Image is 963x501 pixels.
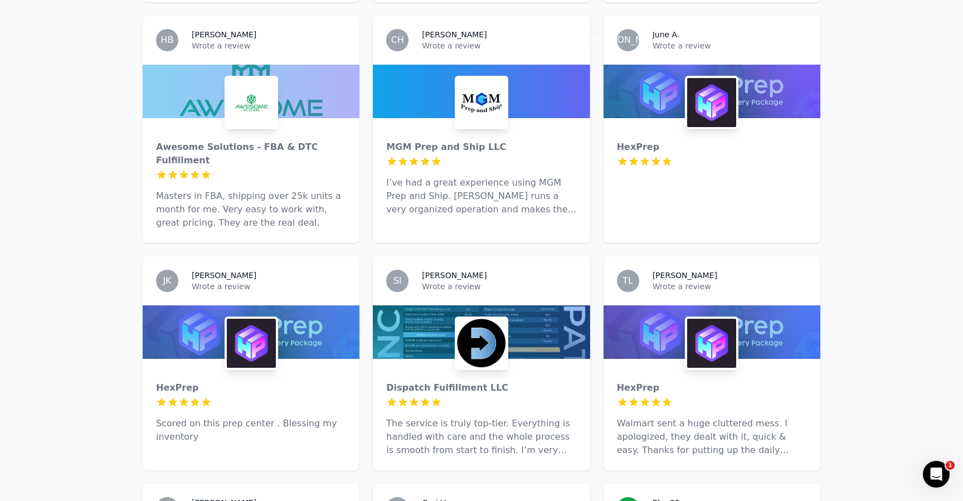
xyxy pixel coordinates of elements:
[192,270,256,281] h3: [PERSON_NAME]
[386,381,576,395] div: Dispatch Fulfillment LLC
[386,140,576,154] div: MGM Prep and Ship LLC
[163,276,171,285] span: JK
[391,36,404,45] span: CH
[227,78,276,127] img: Awesome Solutions - FBA & DTC Fulfillment
[192,40,346,51] p: Wrote a review
[160,36,173,45] span: HB
[373,256,590,470] a: SI[PERSON_NAME]Wrote a reviewDispatch Fulfillment LLCDispatch Fulfillment LLCThe service is truly...
[591,36,665,45] span: [PERSON_NAME]
[687,319,736,368] img: HexPrep
[923,461,950,488] iframe: Intercom live chat
[653,270,717,281] h3: [PERSON_NAME]
[192,281,346,292] p: Wrote a review
[227,319,276,368] img: HexPrep
[604,256,820,470] a: TL[PERSON_NAME]Wrote a reviewHexPrepHexPrepWalmart sent a huge cluttered mess. I apologized, they...
[653,29,680,40] h3: June A.
[422,40,576,51] p: Wrote a review
[653,281,807,292] p: Wrote a review
[386,176,576,216] p: I’ve had a great experience using MGM Prep and Ship. [PERSON_NAME] runs a very organized operatio...
[617,417,807,457] p: Walmart sent a huge cluttered mess. I apologized, they dealt with it, quick & easy. Thanks for pu...
[617,381,807,395] div: HexPrep
[457,78,506,127] img: MGM Prep and Ship LLC
[156,381,346,395] div: HexPrep
[143,16,359,243] a: HB[PERSON_NAME]Wrote a reviewAwesome Solutions - FBA & DTC FulfillmentAwesome Solutions - FBA & D...
[604,16,820,243] a: [PERSON_NAME]June A.Wrote a reviewHexPrepHexPrep
[617,140,807,154] div: HexPrep
[156,140,346,167] div: Awesome Solutions - FBA & DTC Fulfillment
[393,276,402,285] span: SI
[386,417,576,457] p: The service is truly top-tier. Everything is handled with care and the whole process is smooth fr...
[687,78,736,127] img: HexPrep
[422,29,487,40] h3: [PERSON_NAME]
[622,276,633,285] span: TL
[653,40,807,51] p: Wrote a review
[156,417,346,444] p: Scored on this prep center . Blessing my inventory
[422,281,576,292] p: Wrote a review
[156,189,346,230] p: Masters in FBA, shipping over 25k units a month for me. Very easy to work with, great pricing. Th...
[143,256,359,470] a: JK[PERSON_NAME]Wrote a reviewHexPrepHexPrepScored on this prep center . Blessing my inventory
[373,16,590,243] a: CH[PERSON_NAME]Wrote a reviewMGM Prep and Ship LLCMGM Prep and Ship LLCI’ve had a great experienc...
[422,270,487,281] h3: [PERSON_NAME]
[192,29,256,40] h3: [PERSON_NAME]
[457,319,506,368] img: Dispatch Fulfillment LLC
[946,461,955,470] span: 1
